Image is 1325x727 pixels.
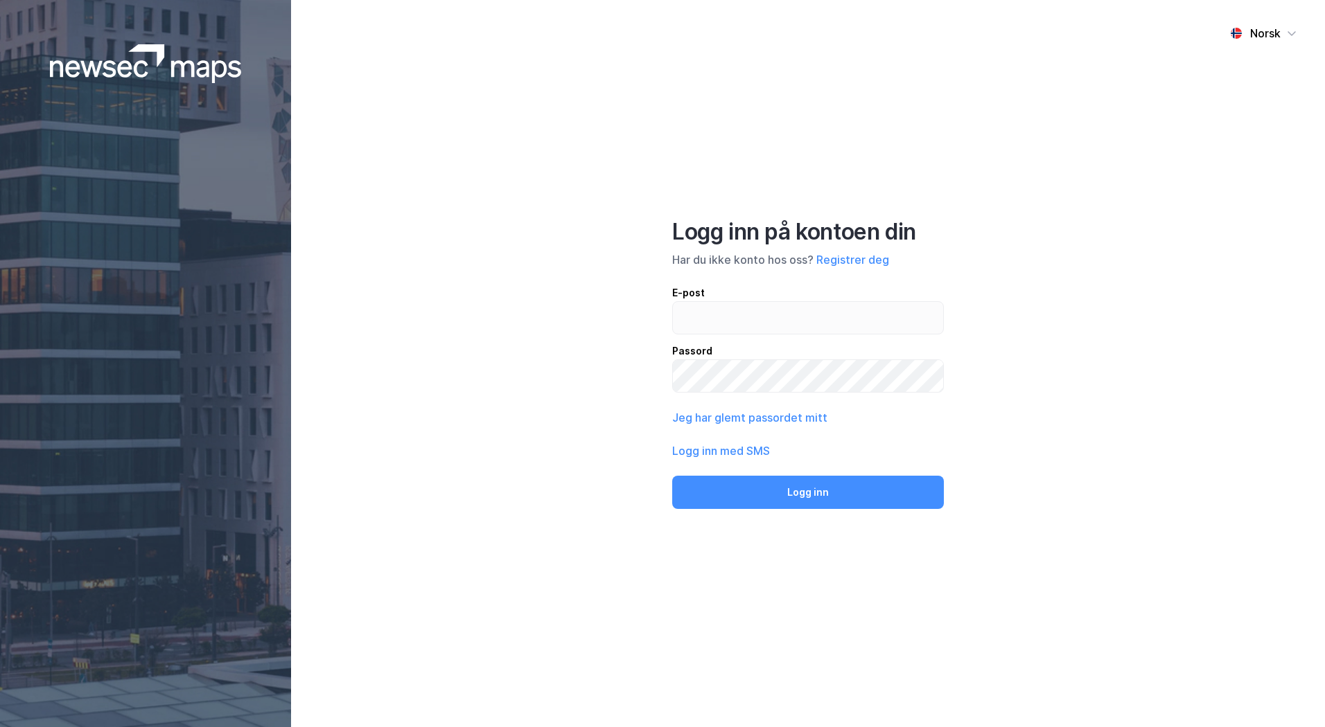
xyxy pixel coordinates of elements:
[672,476,944,509] button: Logg inn
[1250,25,1281,42] div: Norsk
[1256,661,1325,727] iframe: Chat Widget
[672,409,827,426] button: Jeg har glemt passordet mitt
[50,44,242,83] img: logoWhite.bf58a803f64e89776f2b079ca2356427.svg
[672,343,944,359] div: Passord
[672,218,944,246] div: Logg inn på kontoen din
[672,442,770,459] button: Logg inn med SMS
[672,251,944,268] div: Har du ikke konto hos oss?
[672,285,944,301] div: E-post
[816,251,889,268] button: Registrer deg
